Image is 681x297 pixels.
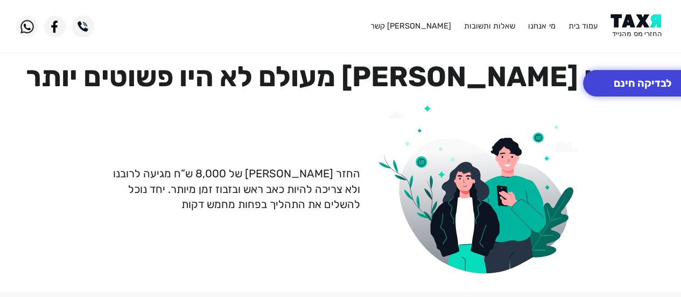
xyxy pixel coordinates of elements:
[44,16,66,37] img: Facebook
[568,21,598,31] a: עמוד בית
[16,16,38,37] img: WhatsApp
[370,21,451,31] a: [PERSON_NAME] קשר
[528,21,555,31] a: מי אנחנו
[16,60,665,93] h1: החזרי [PERSON_NAME] מעולם לא היו פשוטים יותר
[464,21,515,31] a: שאלות ותשובות
[610,14,665,38] img: Logo
[99,166,360,212] p: החזר [PERSON_NAME] של 8,000 ש”ח מגיעה לרובנו ולא צריכה להיות כאב ראש ובזבוז זמן מיותר. יחד נוכל ל...
[72,16,94,37] img: Phone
